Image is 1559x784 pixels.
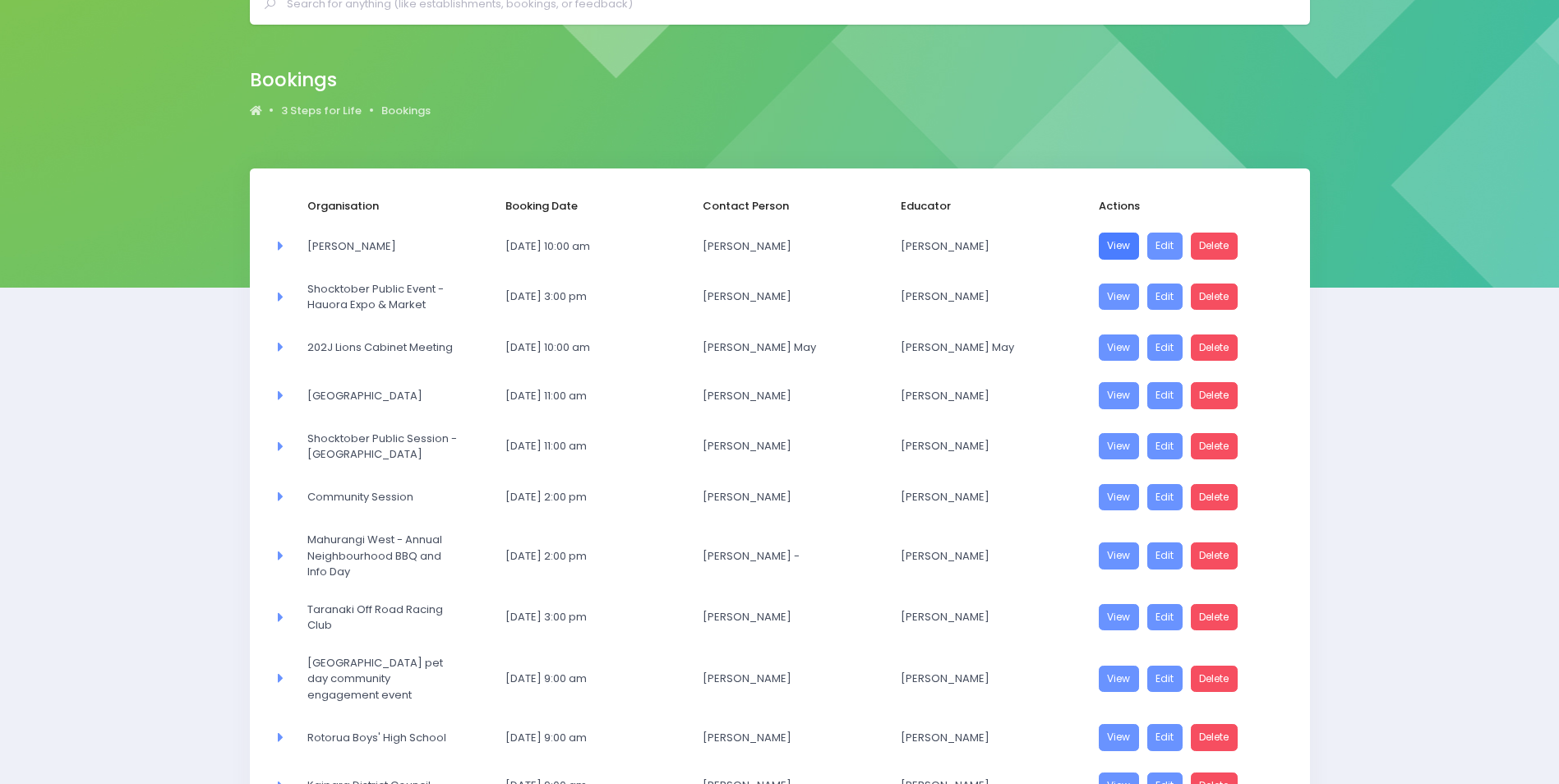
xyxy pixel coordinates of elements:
span: [PERSON_NAME] [901,388,1054,404]
td: 12 October 2025 3:00 pm [495,591,693,644]
span: [PERSON_NAME] [703,288,856,305]
td: Sue Alsop [890,644,1088,714]
td: 12 October 2025 2:00 pm [495,473,693,522]
td: Stephanie Adlam [692,713,890,762]
span: [DATE] 2:00 pm [505,548,659,565]
span: [PERSON_NAME] [901,671,1054,687]
a: Edit [1147,542,1183,570]
td: <a href="https://3sfl.stjis.org.nz/booking/a6e5d0b4-d0e2-4149-9d06-eb7d50bb0607" class="btn btn-p... [1088,521,1286,591]
td: <a href="https://3sfl.stjis.org.nz/booking/a24e18c2-8e3a-4bd6-b2f2-aa7f03d1205e" class="btn btn-p... [1088,371,1286,420]
span: [GEOGRAPHIC_DATA] pet day community engagement event [307,655,461,703]
span: [PERSON_NAME] [901,438,1054,454]
td: Heather Scullion [692,371,890,420]
span: [PERSON_NAME] [901,730,1054,746]
a: View [1099,433,1140,460]
span: [PERSON_NAME] May [901,339,1054,356]
span: [DATE] 11:00 am [505,388,659,404]
span: [PERSON_NAME] - [703,548,856,565]
td: 11 October 2025 10:00 am [495,222,693,270]
span: 202J Lions Cabinet Meeting [307,339,461,356]
a: Delete [1191,484,1238,511]
span: [DATE] 3:00 pm [505,288,659,305]
a: View [1099,382,1140,409]
td: 12 October 2025 11:00 am [495,371,693,420]
span: [PERSON_NAME] [901,489,1054,505]
td: Teressa May [890,324,1088,372]
a: View [1099,233,1140,260]
a: Delete [1191,724,1238,751]
a: View [1099,724,1140,751]
span: [PERSON_NAME] [901,288,1054,305]
span: [DATE] 11:00 am [505,438,659,454]
a: Bookings [381,103,431,119]
td: Taranaki Off Road Racing Club [297,591,495,644]
td: teressa May [692,324,890,372]
td: Maureen - [692,521,890,591]
td: Shocktober Public Session - Kaikoura [297,420,495,473]
span: 3 Steps for Life [281,103,362,119]
td: Samantha Jones [890,222,1088,270]
td: June Smith [890,270,1088,324]
a: Edit [1147,484,1183,511]
td: Amanda Phillips [692,270,890,324]
span: Educator [901,198,1054,214]
td: Brent Barber [692,420,890,473]
td: <a href="https://3sfl.stjis.org.nz/booking/f3fb3f60-3027-41fa-87c6-f418ef6bc0a9" class="btn btn-p... [1088,420,1286,473]
td: 12 October 2025 2:00 pm [495,521,693,591]
span: [PERSON_NAME] [703,238,856,255]
a: View [1099,666,1140,693]
span: Taranaki Off Road Racing Club [307,602,461,634]
td: Mahurangi West - Annual Neighbourhood BBQ and Info Day [297,521,495,591]
a: Edit [1147,724,1183,751]
span: [PERSON_NAME] [901,548,1054,565]
td: 11 October 2025 3:00 pm [495,270,693,324]
span: [PERSON_NAME] May [703,339,856,356]
a: Edit [1147,233,1183,260]
td: <a href="https://3sfl.stjis.org.nz/booking/9e582bc2-07ff-43ab-beb9-27c03de916a7" class="btn btn-p... [1088,713,1286,762]
a: Delete [1191,604,1238,631]
td: Sharayne Moir [692,222,890,270]
td: <a href="https://3sfl.stjis.org.nz/booking/52852520-8be6-4f23-8a4b-8500b889ce42" class="btn btn-p... [1088,591,1286,644]
span: Community Session [307,489,461,505]
a: View [1099,542,1140,570]
td: Sefton School pet day community engagement event [297,644,495,714]
a: View [1099,604,1140,631]
span: [PERSON_NAME] [901,609,1054,625]
span: Booking Date [505,198,659,214]
a: Edit [1147,334,1183,362]
span: Shocktober Public Session - [GEOGRAPHIC_DATA] [307,431,461,463]
span: [DATE] 3:00 pm [505,609,659,625]
td: Di Gleeson [692,591,890,644]
span: [DATE] 10:00 am [505,238,659,255]
a: View [1099,284,1140,311]
td: Brent Barber [890,420,1088,473]
span: [DATE] 9:00 am [505,671,659,687]
td: Taita Library [297,371,495,420]
span: [DATE] 9:00 am [505,730,659,746]
span: [DATE] 10:00 am [505,339,659,356]
h2: Bookings [250,69,417,91]
span: Mahurangi West - Annual Neighbourhood BBQ and Info Day [307,532,461,580]
a: Delete [1191,334,1238,362]
a: Edit [1147,604,1183,631]
td: Carol Johnstone [890,591,1088,644]
a: View [1099,484,1140,511]
span: Actions [1099,198,1252,214]
td: 13 October 2025 9:00 am [495,644,693,714]
span: [PERSON_NAME] [901,238,1054,255]
span: [DATE] 2:00 pm [505,489,659,505]
a: Delete [1191,284,1238,311]
td: Ros Moffatt [692,473,890,522]
td: <a href="https://3sfl.stjis.org.nz/booking/c2c62c70-5ad9-426f-becc-d83a448b8026" class="btn btn-p... [1088,324,1286,372]
span: [PERSON_NAME] [703,609,856,625]
td: Community Session [297,473,495,522]
td: 12 October 2025 10:00 am [495,324,693,372]
span: Rotorua Boys' High School [307,730,461,746]
span: Organisation [307,198,461,214]
span: [PERSON_NAME] [703,388,856,404]
span: Contact Person [703,198,856,214]
span: [PERSON_NAME] [703,671,856,687]
a: Edit [1147,382,1183,409]
td: Mia Noyes [890,521,1088,591]
td: Ros Moffatt [890,473,1088,522]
